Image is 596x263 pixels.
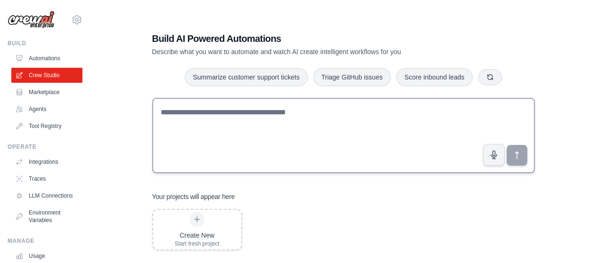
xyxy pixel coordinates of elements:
[11,205,82,228] a: Environment Variables
[11,171,82,186] a: Traces
[8,143,82,151] div: Operate
[8,11,55,29] img: Logo
[313,68,391,86] button: Triage GitHub issues
[175,231,220,240] div: Create New
[175,240,220,247] div: Start fresh project
[11,119,82,134] a: Tool Registry
[483,144,505,166] button: Click to speak your automation idea
[478,69,502,85] button: Get new suggestions
[11,68,82,83] a: Crew Studio
[11,188,82,203] a: LLM Connections
[396,68,473,86] button: Score inbound leads
[11,85,82,100] a: Marketplace
[8,237,82,245] div: Manage
[11,51,82,66] a: Automations
[152,192,235,201] h3: Your projects will appear here
[152,47,469,56] p: Describe what you want to automate and watch AI create intelligent workflows for you
[11,102,82,117] a: Agents
[549,218,596,263] iframe: Chat Widget
[11,154,82,169] a: Integrations
[152,32,469,45] h1: Build AI Powered Automations
[549,218,596,263] div: Tiện ích trò chuyện
[185,68,307,86] button: Summarize customer support tickets
[8,40,82,47] div: Build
